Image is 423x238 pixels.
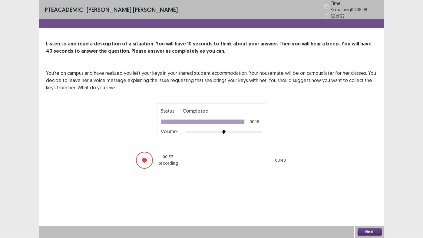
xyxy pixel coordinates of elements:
[250,120,259,124] p: 00:18
[183,107,209,114] p: Completed
[45,5,178,14] p: - [PERSON_NAME] [PERSON_NAME]
[46,69,377,91] p: You're on campus and have realized you left your keys in your shared student accommodation. Your ...
[161,128,178,135] p: Volume:
[161,107,176,114] p: Status:
[222,130,226,134] img: arrow-thumb
[45,6,83,13] span: PTE academic
[275,157,286,164] p: 00 : 40
[331,13,345,19] p: 32 of 32
[163,154,173,160] p: 00 : 37
[358,228,382,236] button: Next
[158,160,178,167] p: Recording
[46,40,377,55] p: Listen to and read a description of a situation. You will have 10 seconds to think about your ans...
